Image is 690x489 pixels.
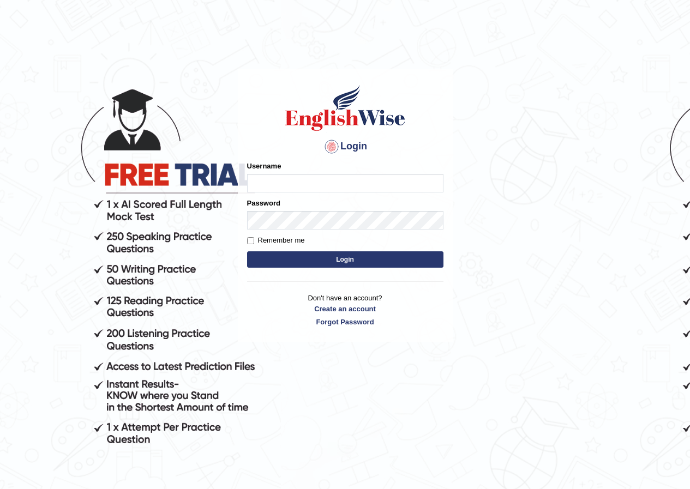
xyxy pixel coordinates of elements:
[247,161,281,171] label: Username
[247,198,280,208] label: Password
[247,251,443,268] button: Login
[247,317,443,327] a: Forgot Password
[283,83,407,132] img: Logo of English Wise sign in for intelligent practice with AI
[247,293,443,327] p: Don't have an account?
[247,138,443,155] h4: Login
[247,304,443,314] a: Create an account
[247,235,305,246] label: Remember me
[247,237,254,244] input: Remember me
